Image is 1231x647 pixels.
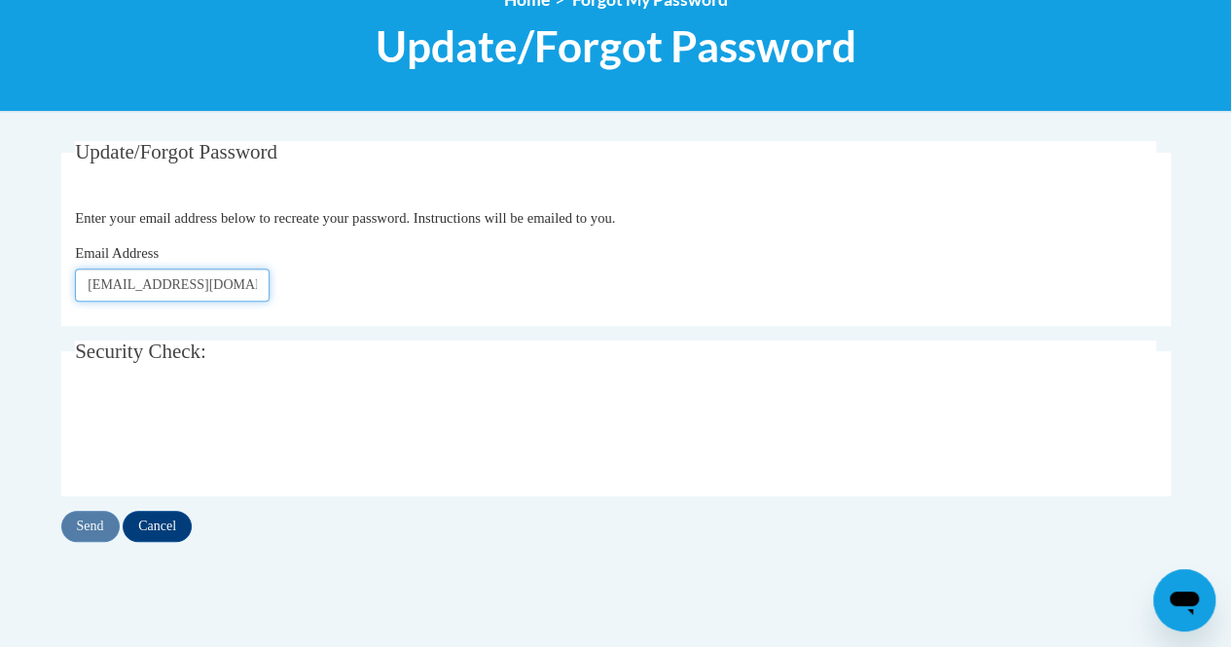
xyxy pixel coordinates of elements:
span: Update/Forgot Password [376,20,856,72]
span: Update/Forgot Password [75,140,277,163]
input: Email [75,269,270,302]
input: Cancel [123,511,192,542]
span: Enter your email address below to recreate your password. Instructions will be emailed to you. [75,210,615,226]
iframe: Button to launch messaging window [1153,569,1215,631]
span: Email Address [75,245,159,261]
span: Security Check: [75,340,206,363]
iframe: reCAPTCHA [75,396,371,472]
